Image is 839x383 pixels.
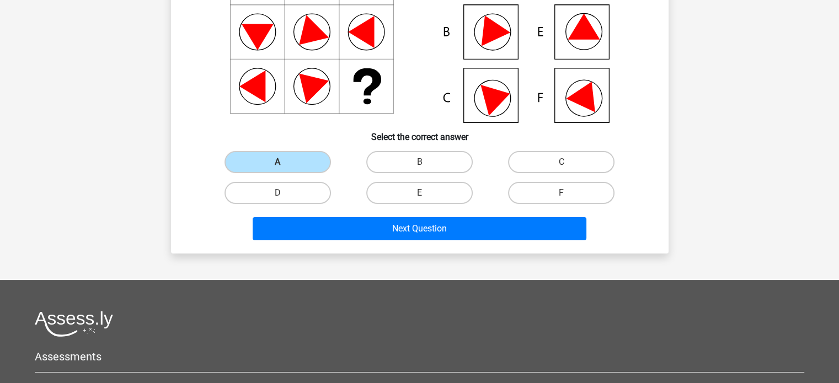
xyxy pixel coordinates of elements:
h6: Select the correct answer [189,123,651,142]
button: Next Question [253,217,586,240]
label: B [366,151,473,173]
h5: Assessments [35,350,804,363]
label: D [225,182,331,204]
label: F [508,182,614,204]
label: A [225,151,331,173]
label: E [366,182,473,204]
label: C [508,151,614,173]
img: Assessly logo [35,311,113,337]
